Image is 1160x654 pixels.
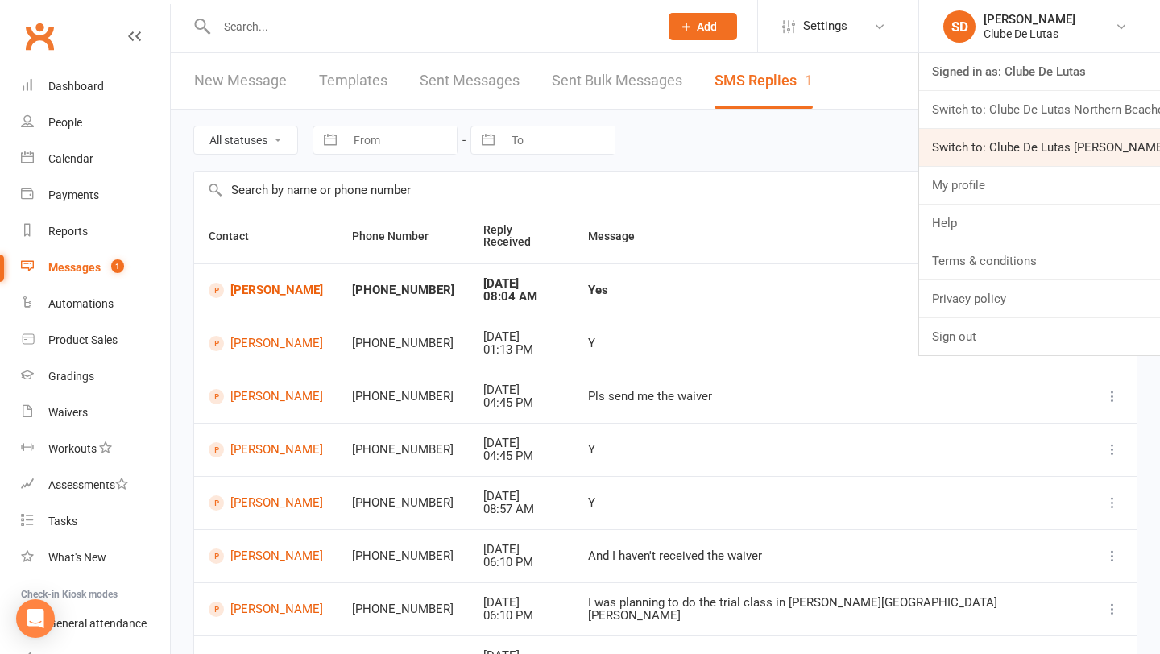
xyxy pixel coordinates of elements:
[483,556,559,569] div: 06:10 PM
[209,495,323,511] a: [PERSON_NAME]
[483,343,559,357] div: 01:13 PM
[483,609,559,623] div: 06:10 PM
[715,53,813,109] a: SMS Replies1
[588,596,1044,623] div: I was planning to do the trial class in [PERSON_NAME][GEOGRAPHIC_DATA][PERSON_NAME]
[503,126,615,154] input: To
[209,442,323,457] a: [PERSON_NAME]
[805,72,813,89] div: 1
[588,337,1044,350] div: Y
[48,370,94,383] div: Gradings
[483,503,559,516] div: 08:57 AM
[209,602,323,617] a: [PERSON_NAME]
[669,13,737,40] button: Add
[352,390,454,404] div: [PHONE_NUMBER]
[48,261,101,274] div: Messages
[588,443,1044,457] div: Y
[111,259,124,273] span: 1
[21,358,170,395] a: Gradings
[483,277,559,291] div: [DATE]
[194,209,338,263] th: Contact
[209,283,323,298] a: [PERSON_NAME]
[21,322,170,358] a: Product Sales
[483,596,559,610] div: [DATE]
[21,395,170,431] a: Waivers
[943,10,976,43] div: SD
[588,496,1044,510] div: Y
[588,284,1044,297] div: Yes
[21,467,170,503] a: Assessments
[48,478,128,491] div: Assessments
[483,543,559,557] div: [DATE]
[697,20,717,33] span: Add
[48,406,88,419] div: Waivers
[19,16,60,56] a: Clubworx
[483,396,559,410] div: 04:45 PM
[588,390,1044,404] div: Pls send me the waiver
[984,27,1075,41] div: Clube De Lutas
[21,606,170,642] a: General attendance kiosk mode
[345,126,457,154] input: From
[212,15,648,38] input: Search...
[48,551,106,564] div: What's New
[552,53,682,109] a: Sent Bulk Messages
[352,337,454,350] div: [PHONE_NUMBER]
[420,53,520,109] a: Sent Messages
[919,129,1160,166] a: Switch to: Clube De Lutas [PERSON_NAME] [PERSON_NAME]
[48,617,147,630] div: General attendance
[194,172,1137,209] input: Search by name or phone number
[483,330,559,344] div: [DATE]
[919,167,1160,204] a: My profile
[48,225,88,238] div: Reports
[194,53,287,109] a: New Message
[21,105,170,141] a: People
[352,284,454,297] div: [PHONE_NUMBER]
[338,209,469,263] th: Phone Number
[319,53,387,109] a: Templates
[21,213,170,250] a: Reports
[21,286,170,322] a: Automations
[483,437,559,450] div: [DATE]
[209,548,323,564] a: [PERSON_NAME]
[803,8,847,44] span: Settings
[352,443,454,457] div: [PHONE_NUMBER]
[483,490,559,503] div: [DATE]
[919,91,1160,128] a: Switch to: Clube De Lutas Northern Beaches
[21,68,170,105] a: Dashboard
[352,496,454,510] div: [PHONE_NUMBER]
[483,449,559,463] div: 04:45 PM
[16,599,55,638] div: Open Intercom Messenger
[919,205,1160,242] a: Help
[919,318,1160,355] a: Sign out
[469,209,574,263] th: Reply Received
[574,209,1058,263] th: Message
[483,290,559,304] div: 08:04 AM
[21,540,170,576] a: What's New
[48,333,118,346] div: Product Sales
[21,177,170,213] a: Payments
[919,280,1160,317] a: Privacy policy
[483,383,559,397] div: [DATE]
[209,389,323,404] a: [PERSON_NAME]
[919,53,1160,90] a: Signed in as: Clube De Lutas
[352,549,454,563] div: [PHONE_NUMBER]
[48,80,104,93] div: Dashboard
[984,12,1075,27] div: [PERSON_NAME]
[21,250,170,286] a: Messages 1
[48,442,97,455] div: Workouts
[352,602,454,616] div: [PHONE_NUMBER]
[48,116,82,129] div: People
[21,431,170,467] a: Workouts
[21,503,170,540] a: Tasks
[48,152,93,165] div: Calendar
[48,515,77,528] div: Tasks
[21,141,170,177] a: Calendar
[48,188,99,201] div: Payments
[919,242,1160,279] a: Terms & conditions
[48,297,114,310] div: Automations
[588,549,1044,563] div: And I haven't received the waiver
[209,336,323,351] a: [PERSON_NAME]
